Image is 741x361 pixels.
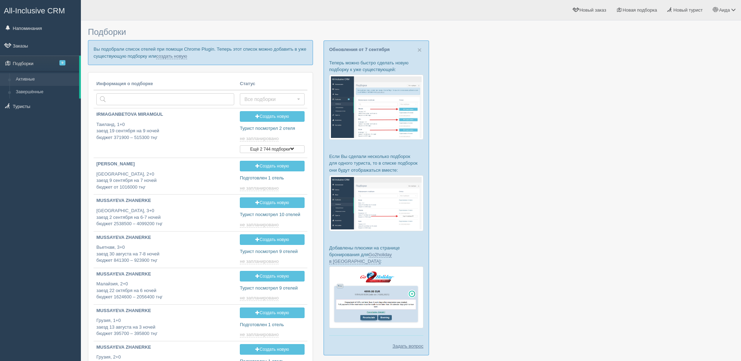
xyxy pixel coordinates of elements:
[96,317,234,337] p: Грузия, 1+0 заезд 13 августа на 3 ночей бюджет 395700 – 395800 тңг
[13,86,79,99] a: Завершённые
[156,53,187,59] a: создать новую
[240,259,280,264] a: не запланировано
[240,185,279,191] span: не запланировано
[329,266,423,328] img: go2holiday-proposal-for-travel-agency.png
[94,78,237,90] th: Информация о подборке
[719,7,730,13] span: Аида
[96,121,234,141] p: Таиланд, 1+0 заезд 19 сентября на 9 ночей бюджет 371900 – 515300 тңг
[88,27,126,37] span: Подборки
[240,295,280,301] a: не запланировано
[96,234,234,241] p: MUSSAYEVA ZHANERKE
[94,232,237,267] a: MUSSAYEVA ZHANERKE Вьетнам, 3+0заезд 30 августа на 7-8 ночейбюджет 841300 – 923900 тңг
[240,259,279,264] span: не запланировано
[96,244,234,264] p: Вьетнам, 3+0 заезд 30 августа на 7-8 ночей бюджет 841300 – 923900 тңг
[240,185,280,191] a: не запланировано
[240,344,305,355] a: Создать новую
[96,308,234,314] p: MUSSAYEVA ZHANERKE
[329,59,423,73] p: Теперь можно быстро сделать новую подборку к уже существующей:
[240,271,305,281] a: Создать новую
[240,211,305,218] p: Турист посмотрел 10 отелей
[96,111,234,118] p: IRMAGANBETOVA MIRAMGUL
[94,195,237,230] a: MUSSAYEVA ZHANERKE [GEOGRAPHIC_DATA], 3+0заезд 2 сентября на 6-7 ночейбюджет 2538500 – 4099200 тңг
[96,281,234,300] p: Малайзия, 2+0 заезд 22 октября на 6 ночей бюджет 1624600 – 2056400 тңг
[622,7,657,13] span: Новая подборка
[96,344,234,351] p: MUSSAYEVA ZHANERKE
[88,40,313,65] p: Вы подобрали список отелей при помощи Chrome Plugin. Теперь этот список можно добавить в уже суще...
[96,171,234,191] p: [GEOGRAPHIC_DATA], 2+0 заезд 9 сентября на 7 ночей бюджет от 1016000 тңг
[94,305,237,340] a: MUSSAYEVA ZHANERKE Грузия, 1+0заезд 13 августа на 3 ночейбюджет 395700 – 395800 тңг
[240,308,305,318] a: Создать новую
[96,197,234,204] p: MUSSAYEVA ZHANERKE
[96,161,234,167] p: [PERSON_NAME]
[417,46,422,54] span: ×
[580,7,606,13] span: Новый заказ
[240,295,279,301] span: не запланировано
[240,125,305,132] p: Турист посмотрел 2 отеля
[240,136,280,141] a: не запланировано
[4,6,65,15] span: All-Inclusive CRM
[673,7,703,13] span: Новый турист
[392,343,423,349] a: Задать вопрос
[240,285,305,292] p: Турист посмотрел 9 отелей
[329,245,423,265] p: Добавлены плюсики на странице бронирования для :
[329,252,392,264] a: Go2holiday в [GEOGRAPHIC_DATA]
[240,136,279,141] span: не запланировано
[13,73,79,86] a: Активные
[240,111,305,122] a: Создать новую
[240,332,279,337] span: не запланировано
[329,47,390,52] a: Обновления от 7 сентября
[329,175,423,231] img: %D0%BF%D0%BE%D0%B4%D0%B1%D0%BE%D1%80%D0%BA%D0%B8-%D0%B3%D1%80%D1%83%D0%BF%D0%BF%D0%B0-%D1%81%D1%8...
[240,332,280,337] a: не запланировано
[96,271,234,278] p: MUSSAYEVA ZHANERKE
[96,93,234,105] input: Поиск по стране или туристу
[59,60,65,65] span: 9
[0,0,81,20] a: All-Inclusive CRM
[240,222,279,228] span: не запланировано
[240,175,305,182] p: Подготовлен 1 отель
[240,145,305,153] button: Ещё 2 744 подборки
[240,222,280,228] a: не запланировано
[237,78,307,90] th: Статус
[94,108,237,147] a: IRMAGANBETOVA MIRAMGUL Таиланд, 1+0заезд 19 сентября на 9 ночейбюджет 371900 – 515300 тңг
[240,234,305,245] a: Создать новую
[244,96,295,103] span: Все подборки
[417,46,422,53] button: Close
[94,158,237,194] a: [PERSON_NAME] [GEOGRAPHIC_DATA], 2+0заезд 9 сентября на 7 ночейбюджет от 1016000 тңг
[94,268,237,304] a: MUSSAYEVA ZHANERKE Малайзия, 2+0заезд 22 октября на 6 ночейбюджет 1624600 – 2056400 тңг
[240,248,305,255] p: Турист посмотрел 9 отелей
[329,75,423,140] img: %D0%BF%D0%BE%D0%B4%D0%B1%D0%BE%D1%80%D0%BA%D0%B0-%D1%82%D1%83%D1%80%D0%B8%D1%81%D1%82%D1%83-%D1%8...
[240,161,305,171] a: Создать новую
[240,322,305,328] p: Подготовлен 1 отель
[96,208,234,227] p: [GEOGRAPHIC_DATA], 3+0 заезд 2 сентября на 6-7 ночей бюджет 2538500 – 4099200 тңг
[329,153,423,173] p: Если Вы сделали несколько подборок для одного туриста, то в списке подборок они будут отображатьс...
[240,93,305,105] button: Все подборки
[240,197,305,208] a: Создать новую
